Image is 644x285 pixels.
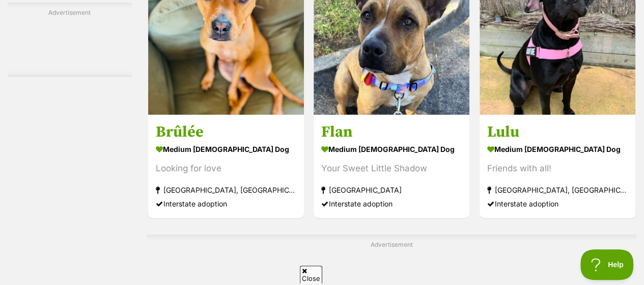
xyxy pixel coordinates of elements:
div: Looking for love [156,162,296,175]
strong: [GEOGRAPHIC_DATA], [GEOGRAPHIC_DATA] [487,183,628,197]
strong: [GEOGRAPHIC_DATA] [321,183,462,197]
span: Close [300,266,322,283]
h3: Lulu [487,122,628,142]
div: Interstate adoption [321,197,462,211]
a: Brûlée medium [DEMOGRAPHIC_DATA] Dog Looking for love [GEOGRAPHIC_DATA], [GEOGRAPHIC_DATA] Inters... [148,115,304,218]
h3: Brûlée [156,122,296,142]
h3: Flan [321,122,462,142]
strong: medium [DEMOGRAPHIC_DATA] Dog [321,142,462,157]
div: Interstate adoption [487,197,628,211]
iframe: Help Scout Beacon - Open [580,249,634,280]
div: Interstate adoption [156,197,296,211]
div: Advertisement [8,3,132,77]
strong: [GEOGRAPHIC_DATA], [GEOGRAPHIC_DATA] [156,183,296,197]
a: Flan medium [DEMOGRAPHIC_DATA] Dog Your Sweet Little Shadow [GEOGRAPHIC_DATA] Interstate adoption [314,115,469,218]
div: Your Sweet Little Shadow [321,162,462,175]
strong: medium [DEMOGRAPHIC_DATA] Dog [156,142,296,157]
a: Lulu medium [DEMOGRAPHIC_DATA] Dog Friends with all! [GEOGRAPHIC_DATA], [GEOGRAPHIC_DATA] Interst... [480,115,635,218]
div: Friends with all! [487,162,628,175]
strong: medium [DEMOGRAPHIC_DATA] Dog [487,142,628,157]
